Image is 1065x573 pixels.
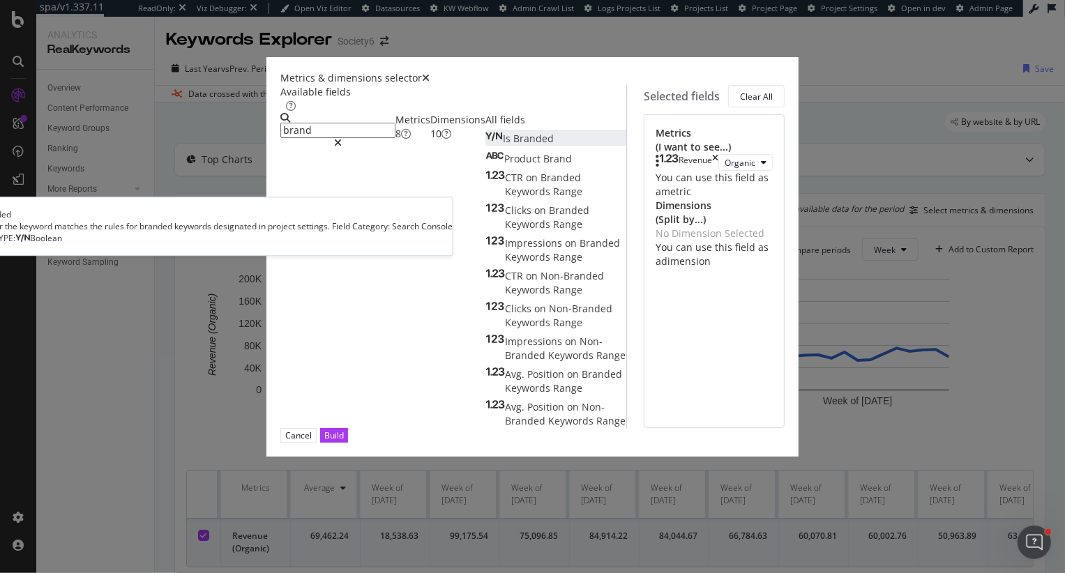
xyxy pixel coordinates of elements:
span: on [567,367,582,381]
span: Range [553,185,582,198]
span: Impressions [505,236,565,250]
span: Keywords [505,185,553,198]
div: (Split by...) [656,213,773,227]
span: Keywords [505,381,553,395]
span: Non-Branded [505,400,605,427]
div: You can use this field as a dimension [656,240,773,268]
div: Build [324,429,344,441]
span: Branded [580,236,620,250]
div: Cancel [285,429,312,441]
div: times [712,154,718,171]
span: Keywords [505,250,553,263]
button: Clear All [728,85,785,107]
span: Keywords [505,316,553,329]
span: Avg. [505,400,527,413]
span: CTR [505,171,526,184]
span: Avg. [505,367,527,381]
span: on [534,204,549,217]
span: Clicks [505,302,534,315]
span: Range [553,381,582,395]
div: Available fields [280,85,627,99]
div: Revenue [679,154,712,171]
div: Clear All [740,91,773,102]
span: Non-Branded [549,302,612,315]
span: Boolean [30,233,62,245]
div: Metrics [656,126,773,154]
span: Position [527,400,567,413]
span: on [565,236,580,250]
div: Selected fields [644,89,720,105]
span: Range [553,250,582,263]
span: Keywords [548,414,596,427]
span: Range [553,316,582,329]
input: Search by field name [280,123,395,138]
span: Non-Branded [541,269,604,282]
div: times [422,71,430,85]
span: on [534,302,549,315]
div: modal [266,57,799,457]
div: You can use this field as a metric [656,171,773,199]
div: brand label [395,127,401,141]
span: Keywords [505,283,553,296]
div: All fields [485,113,627,127]
div: Metrics [395,113,430,141]
button: Organic [718,154,773,171]
span: on [526,269,541,282]
span: Keywords [548,349,596,362]
span: Position [527,367,567,381]
span: on [567,400,582,413]
button: Cancel [280,428,317,443]
div: No Dimension Selected [656,227,764,240]
div: brand label [430,127,441,141]
div: Metrics & dimensions selector [280,71,422,85]
div: RevenuetimesOrganic [656,154,773,171]
span: Range [596,349,626,362]
button: Build [320,428,348,443]
span: Range [553,283,582,296]
iframe: Intercom live chat [1018,526,1051,559]
span: Range [596,414,626,427]
span: Clicks [505,204,534,217]
span: 8 [395,127,401,140]
span: Non-Branded [505,335,603,362]
span: Keywords [505,217,553,231]
span: Branded [541,171,581,184]
span: Product [504,152,543,165]
span: on [565,335,580,348]
span: Brand [543,152,572,165]
div: Dimensions [656,199,773,227]
div: (I want to see...) [656,140,773,154]
span: Branded [582,367,622,381]
span: Range [553,217,582,231]
span: Impressions [505,335,565,348]
span: CTR [505,269,526,282]
span: on [526,171,541,184]
span: 10 [430,127,441,140]
span: Is [503,132,513,145]
span: Branded [513,132,554,145]
span: Organic [725,157,755,169]
span: Branded [549,204,589,217]
div: Dimensions [430,113,485,141]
